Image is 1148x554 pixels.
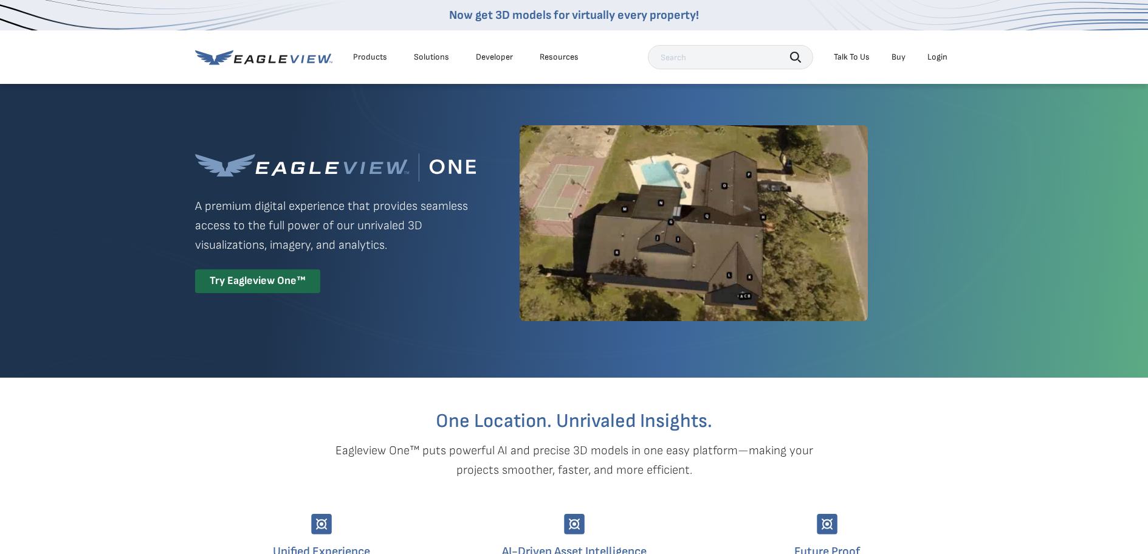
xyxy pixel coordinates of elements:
div: Resources [540,52,579,63]
div: Try Eagleview One™ [195,269,320,293]
img: Eagleview One™ [195,153,476,182]
p: A premium digital experience that provides seamless access to the full power of our unrivaled 3D ... [195,196,476,255]
div: Products [353,52,387,63]
a: Developer [476,52,513,63]
a: Buy [892,52,906,63]
a: Now get 3D models for virtually every property! [449,8,699,23]
div: Solutions [414,52,449,63]
div: Talk To Us [834,52,870,63]
h2: One Location. Unrivaled Insights. [204,412,944,431]
input: Search [648,45,813,69]
img: Group-9744.svg [817,514,837,535]
p: Eagleview One™ puts powerful AI and precise 3D models in one easy platform—making your projects s... [314,441,834,480]
img: Group-9744.svg [564,514,585,535]
img: Group-9744.svg [311,514,332,535]
div: Login [927,52,947,63]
